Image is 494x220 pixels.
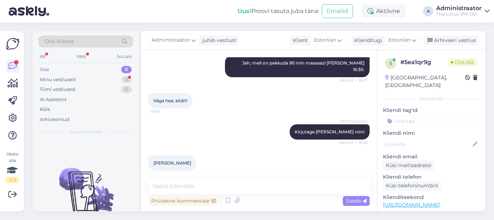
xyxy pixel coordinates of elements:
[295,129,365,134] span: Kirjutage [PERSON_NAME] nimi
[383,153,480,161] p: Kliendi email
[122,76,132,83] div: 5
[40,106,50,113] div: Kõik
[148,196,219,206] div: Privaatne kommentaar
[38,52,47,61] div: All
[383,202,440,208] a: [URL][DOMAIN_NAME]
[115,52,133,61] div: Socials
[388,36,410,44] span: Estonian
[6,177,19,183] div: 2 / 3
[423,36,479,45] div: Arhiveeri vestlus
[238,8,251,14] b: Uus!
[6,37,20,51] img: Askly Logo
[121,86,132,93] div: 0
[200,37,237,44] div: juhib vestlust
[383,129,480,137] p: Kliendi nimi
[383,211,480,217] p: Vaata edasi ...
[150,109,178,114] span: 16:08
[383,96,480,102] div: Kliendi info
[436,11,482,17] div: Thai Lotus SPA OÜ
[423,6,433,16] div: A
[314,36,336,44] span: Estonian
[45,38,74,45] span: Otsi kliente
[383,140,471,148] input: Lisa nimi
[40,116,69,123] div: Arhiveeritud
[6,151,19,183] div: Vaata siia
[33,155,139,220] img: No chats
[383,173,480,181] p: Kliendi telefon
[383,107,480,114] p: Kliendi tag'id
[238,7,319,16] div: Proovi tasuta juba täna:
[436,5,482,11] div: Administraator
[436,5,490,17] a: AdministraatorThai Lotus SPA OÜ
[346,198,367,204] span: Saada
[383,181,441,191] div: Küsi telefoninumbrit
[389,61,392,66] span: 5
[340,119,367,124] span: Administraator
[153,98,187,103] span: Väga hea, aitäh!
[383,161,434,170] div: Küsi meiliaadressi
[385,74,465,89] div: [GEOGRAPHIC_DATA], [GEOGRAPHIC_DATA]
[69,129,103,135] span: Uued vestlused
[40,96,67,103] div: AI Assistent
[121,66,132,73] div: 0
[150,171,178,177] span: 16:08
[362,5,406,18] div: Aktiivne
[242,60,366,72] span: Jah, meil on pakkuda 90 min massaazi [PERSON_NAME] 16:30.
[448,58,477,66] span: Online
[40,86,75,93] div: Tiimi vestlused
[153,160,191,166] span: [PERSON_NAME]
[383,194,480,201] p: Klienditeekond
[400,58,448,67] div: # 5ea1qr9g
[75,52,88,61] div: Web
[322,4,353,18] button: Emailid
[352,37,382,44] div: Klienditugi
[383,116,480,126] input: Lisa tag
[40,76,76,83] div: Minu vestlused
[290,37,308,44] div: Klient
[152,36,190,44] span: Administraator
[40,66,49,73] div: Uus
[339,140,367,145] span: Nähtud ✓ 16:08
[339,78,367,83] span: Nähtud ✓ 16:07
